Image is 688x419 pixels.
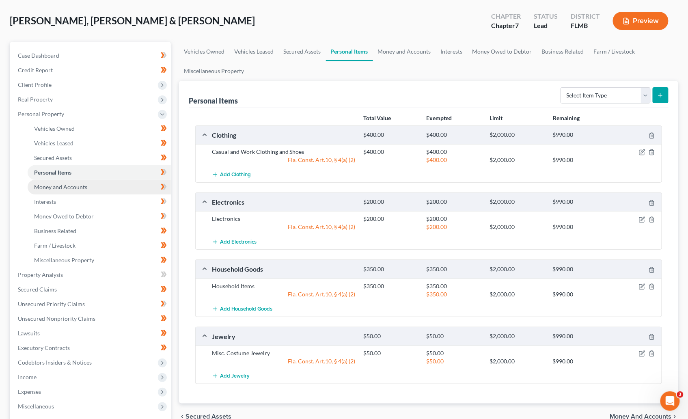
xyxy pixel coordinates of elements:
div: $200.00 [359,198,423,206]
a: Secured Claims [11,282,171,297]
span: Personal Property [18,110,64,117]
span: Miscellaneous [18,403,54,410]
div: $200.00 [423,198,486,206]
span: 7 [515,22,519,29]
span: Add Jewelry [220,373,250,380]
span: Unsecured Nonpriority Claims [18,315,95,322]
a: Business Related [28,224,171,238]
span: Secured Assets [34,154,72,161]
span: Income [18,374,37,380]
iframe: Intercom live chat [660,391,680,411]
span: Business Related [34,227,76,234]
a: Interests [436,42,468,61]
span: Personal Items [34,169,71,176]
a: Personal Items [28,165,171,180]
span: Executory Contracts [18,344,70,351]
a: Executory Contracts [11,341,171,355]
a: Secured Assets [278,42,326,61]
span: Lawsuits [18,330,40,337]
span: Interests [34,198,56,205]
div: $990.00 [549,198,612,206]
div: $2,000.00 [485,357,549,365]
div: Chapter [491,12,521,21]
div: $2,000.00 [485,266,549,273]
div: $400.00 [423,156,486,164]
div: $200.00 [423,223,486,231]
div: Casual and Work Clothing and Shoes [208,148,359,156]
a: Interests [28,194,171,209]
a: Vehicles Leased [28,136,171,151]
div: Status [534,12,558,21]
a: Money and Accounts [28,180,171,194]
span: Client Profile [18,81,52,88]
div: Fla. Const. Art.10, § 4(a) (2) [208,156,359,164]
span: Add Household Goods [220,306,272,312]
div: $990.00 [549,266,612,273]
span: Vehicles Leased [34,140,73,147]
div: $400.00 [359,148,423,156]
a: Money Owed to Debtor [468,42,537,61]
a: Miscellaneous Property [179,61,249,81]
div: $990.00 [549,333,612,340]
a: Case Dashboard [11,48,171,63]
div: Electronics [208,198,359,206]
div: District [571,12,600,21]
a: Credit Report [11,63,171,78]
a: Unsecured Nonpriority Claims [11,311,171,326]
div: $200.00 [423,215,486,223]
div: Jewelry [208,332,359,341]
a: Farm / Livestock [28,238,171,253]
span: Case Dashboard [18,52,59,59]
a: Unsecured Priority Claims [11,297,171,311]
div: $990.00 [549,290,612,298]
button: Add Household Goods [212,302,272,317]
button: Add Electronics [212,234,257,249]
span: Miscellaneous Property [34,257,94,263]
a: Vehicles Leased [229,42,278,61]
div: Household Goods [208,265,359,273]
a: Vehicles Owned [28,121,171,136]
div: Lead [534,21,558,30]
div: $50.00 [423,357,486,365]
div: $400.00 [359,131,423,139]
div: $50.00 [423,333,486,340]
div: Fla. Const. Art.10, § 4(a) (2) [208,290,359,298]
a: Farm / Livestock [589,42,640,61]
div: $200.00 [359,215,423,223]
a: Miscellaneous Property [28,253,171,268]
span: 3 [677,391,684,398]
a: Property Analysis [11,268,171,282]
a: Secured Assets [28,151,171,165]
div: Fla. Const. Art.10, § 4(a) (2) [208,357,359,365]
span: Money and Accounts [34,184,87,190]
span: Add Clothing [220,172,251,178]
div: $50.00 [359,333,423,340]
div: $990.00 [549,131,612,139]
a: Vehicles Owned [179,42,229,61]
div: Electronics [208,215,359,223]
strong: Limit [490,114,503,121]
div: Chapter [491,21,521,30]
div: Clothing [208,131,359,139]
div: $350.00 [359,282,423,290]
span: Expenses [18,388,41,395]
span: [PERSON_NAME], [PERSON_NAME] & [PERSON_NAME] [10,15,255,26]
a: Business Related [537,42,589,61]
div: $50.00 [359,349,423,357]
a: Personal Items [326,42,373,61]
div: $350.00 [423,290,486,298]
span: Secured Claims [18,286,57,293]
div: $400.00 [423,131,486,139]
div: $990.00 [549,357,612,365]
button: Preview [613,12,669,30]
span: Vehicles Owned [34,125,75,132]
span: Real Property [18,96,53,103]
span: Property Analysis [18,271,63,278]
span: Credit Report [18,67,53,73]
button: Add Clothing [212,167,251,182]
strong: Remaining [553,114,580,121]
div: Household Items [208,282,359,290]
div: $2,000.00 [485,198,549,206]
div: $400.00 [423,148,486,156]
span: Money Owed to Debtor [34,213,94,220]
